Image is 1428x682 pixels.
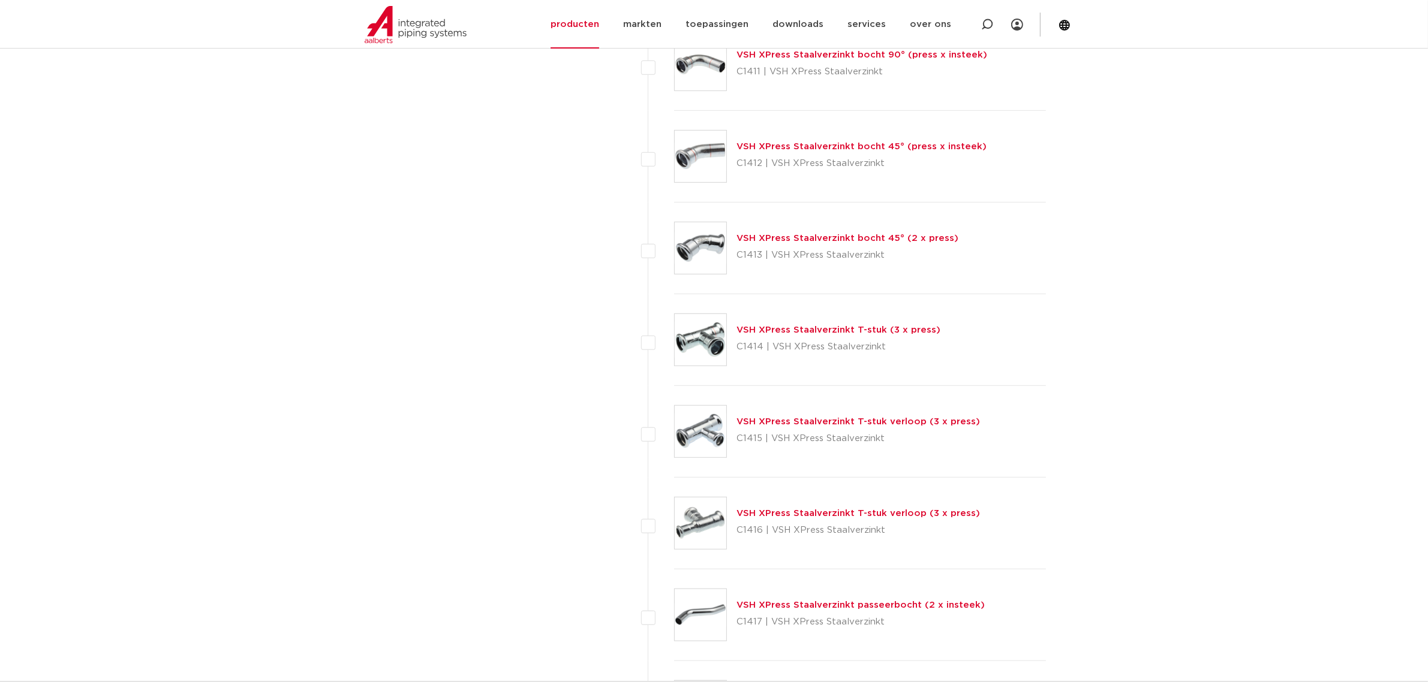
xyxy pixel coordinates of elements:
p: C1415 | VSH XPress Staalverzinkt [736,429,980,448]
p: C1411 | VSH XPress Staalverzinkt [736,62,987,82]
p: C1414 | VSH XPress Staalverzinkt [736,337,940,357]
a: VSH XPress Staalverzinkt T-stuk verloop (3 x press) [736,509,980,518]
a: VSH XPress Staalverzinkt T-stuk (3 x press) [736,325,940,334]
p: C1413 | VSH XPress Staalverzinkt [736,246,958,265]
img: Thumbnail for VSH XPress Staalverzinkt T-stuk verloop (3 x press) [675,497,726,549]
p: C1417 | VSH XPress Staalverzinkt [736,612,985,632]
p: C1416 | VSH XPress Staalverzinkt [736,521,980,540]
img: Thumbnail for VSH XPress Staalverzinkt T-stuk (3 x press) [675,314,726,366]
a: VSH XPress Staalverzinkt T-stuk verloop (3 x press) [736,417,980,426]
a: VSH XPress Staalverzinkt bocht 45° (press x insteek) [736,142,987,151]
p: C1412 | VSH XPress Staalverzinkt [736,154,987,173]
img: Thumbnail for VSH XPress Staalverzinkt bocht 45° (2 x press) [675,222,726,274]
img: Thumbnail for VSH XPress Staalverzinkt T-stuk verloop (3 x press) [675,406,726,457]
a: VSH XPress Staalverzinkt bocht 45° (2 x press) [736,234,958,243]
img: Thumbnail for VSH XPress Staalverzinkt passeerbocht (2 x insteek) [675,589,726,641]
a: VSH XPress Staalverzinkt passeerbocht (2 x insteek) [736,600,985,609]
img: Thumbnail for VSH XPress Staalverzinkt bocht 90° (press x insteek) [675,39,726,90]
img: Thumbnail for VSH XPress Staalverzinkt bocht 45° (press x insteek) [675,131,726,182]
a: VSH XPress Staalverzinkt bocht 90° (press x insteek) [736,50,987,59]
